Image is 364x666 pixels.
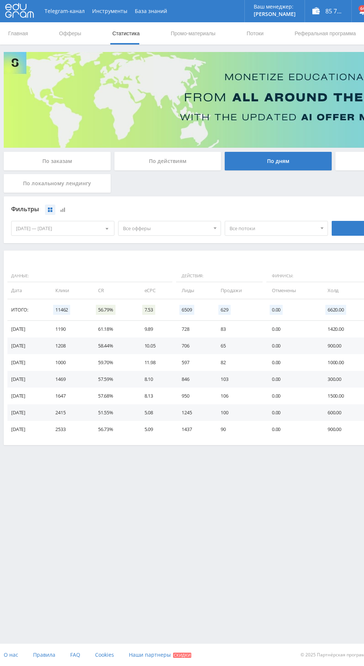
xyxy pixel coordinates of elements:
[91,321,137,337] td: 61.18%
[4,651,18,658] span: О нас
[48,337,91,354] td: 1208
[114,152,221,170] div: По действиям
[48,321,91,337] td: 1190
[129,651,171,658] span: Наши партнеры
[254,11,296,17] p: [PERSON_NAME]
[91,421,137,438] td: 56.73%
[270,305,283,315] span: 0.00
[325,305,346,315] span: 6620.00
[7,421,48,438] td: [DATE]
[264,354,320,371] td: 0.00
[11,204,328,215] div: Фильтры
[4,152,111,170] div: По заказам
[174,421,213,438] td: 1437
[173,653,191,658] span: Скидки
[264,421,320,438] td: 0.00
[213,321,264,337] td: 83
[174,337,213,354] td: 706
[213,421,264,438] td: 90
[7,354,48,371] td: [DATE]
[129,644,191,666] a: Наши партнеры Скидки
[137,321,175,337] td: 9.89
[230,221,316,235] span: Все потоки
[142,305,155,315] span: 7.53
[137,337,175,354] td: 10.05
[4,644,18,666] a: О нас
[137,421,175,438] td: 5.09
[264,371,320,388] td: 0.00
[111,22,140,45] a: Статистика
[264,282,320,299] td: Отменены
[213,371,264,388] td: 103
[137,404,175,421] td: 5.08
[123,221,210,235] span: Все офферы
[213,282,264,299] td: Продажи
[58,22,82,45] a: Офферы
[91,354,137,371] td: 59.70%
[96,305,116,315] span: 56.79%
[7,299,48,321] td: Итого:
[174,354,213,371] td: 597
[213,388,264,404] td: 106
[174,282,213,299] td: Лиды
[213,354,264,371] td: 82
[91,371,137,388] td: 57.59%
[174,404,213,421] td: 1245
[48,421,91,438] td: 2533
[7,270,172,283] span: Данные:
[48,388,91,404] td: 1647
[213,404,264,421] td: 100
[264,337,320,354] td: 0.00
[7,388,48,404] td: [DATE]
[7,22,29,45] a: Главная
[95,644,114,666] a: Cookies
[254,4,296,10] p: Ваш менеджер:
[7,321,48,337] td: [DATE]
[174,321,213,337] td: 728
[264,404,320,421] td: 0.00
[48,371,91,388] td: 1469
[4,174,111,193] div: По локальному лендингу
[179,305,194,315] span: 6509
[174,371,213,388] td: 846
[264,388,320,404] td: 0.00
[137,371,175,388] td: 8.10
[48,404,91,421] td: 2415
[7,282,48,299] td: Дата
[7,337,48,354] td: [DATE]
[91,404,137,421] td: 51.55%
[176,270,262,283] span: Действия:
[95,651,114,658] span: Cookies
[174,388,213,404] td: 950
[264,321,320,337] td: 0.00
[48,282,91,299] td: Клики
[91,337,137,354] td: 58.44%
[91,388,137,404] td: 57.68%
[137,388,175,404] td: 8.13
[246,22,264,45] a: Потоки
[213,337,264,354] td: 65
[7,371,48,388] td: [DATE]
[137,282,175,299] td: eCPC
[91,282,137,299] td: CR
[170,22,216,45] a: Промо-материалы
[294,22,357,45] a: Реферальная программа
[218,305,231,315] span: 629
[53,305,70,315] span: 11462
[33,651,55,658] span: Правила
[70,651,80,658] span: FAQ
[33,644,55,666] a: Правила
[12,221,114,235] div: [DATE] — [DATE]
[48,354,91,371] td: 1000
[225,152,332,170] div: По дням
[137,354,175,371] td: 11.98
[70,644,80,666] a: FAQ
[7,404,48,421] td: [DATE]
